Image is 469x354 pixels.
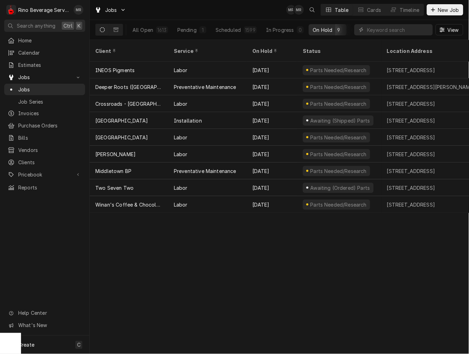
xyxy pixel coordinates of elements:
[247,196,297,213] div: [DATE]
[247,179,297,196] div: [DATE]
[174,134,188,141] div: Labor
[95,100,163,107] div: Crossroads - [GEOGRAPHIC_DATA]
[245,26,256,34] div: 1599
[4,169,85,180] a: Go to Pricebook
[105,6,117,14] span: Jobs
[177,26,197,34] div: Pending
[174,47,240,55] div: Service
[95,184,134,192] div: Two Seven Two
[18,171,71,178] span: Pricebook
[4,84,85,95] a: Jobs
[4,320,85,331] a: Go to What's New
[6,5,16,15] div: R
[216,26,241,34] div: Scheduled
[4,144,85,156] a: Vendors
[352,26,378,34] div: Completed
[4,307,85,319] a: Go to Help Center
[247,162,297,179] div: [DATE]
[387,167,435,175] div: [STREET_ADDRESS]
[74,5,83,15] div: MR
[95,67,135,74] div: INEOS Pigments
[95,167,131,175] div: Middletown BP
[294,5,304,15] div: MR
[18,310,81,317] span: Help Center
[95,201,163,208] div: Winan's Coffee & Chocolate ([GEOGRAPHIC_DATA])
[95,47,161,55] div: Client
[247,146,297,162] div: [DATE]
[74,5,83,15] div: Melissa Rinehart's Avatar
[18,110,82,117] span: Invoices
[4,120,85,131] a: Purchase Orders
[247,78,297,95] div: [DATE]
[4,107,85,119] a: Invoices
[310,151,367,158] div: Parts Needed/Research
[310,167,367,175] div: Parts Needed/Research
[201,26,205,34] div: 1
[247,112,297,129] div: [DATE]
[4,157,85,168] a: Clients
[132,26,153,34] div: All Open
[387,100,435,107] div: [STREET_ADDRESS]
[310,134,367,141] div: Parts Needed/Research
[174,117,202,124] div: Installation
[95,134,148,141] div: [GEOGRAPHIC_DATA]
[4,96,85,107] a: Job Series
[174,151,188,158] div: Labor
[247,95,297,112] div: [DATE]
[310,100,367,107] div: Parts Needed/Research
[387,201,435,208] div: [STREET_ADDRESS]
[77,22,81,29] span: K
[387,67,435,74] div: [STREET_ADDRESS]
[387,184,435,192] div: [STREET_ADDRESS]
[18,74,71,81] span: Jobs
[18,49,82,56] span: Calendar
[95,117,148,124] div: [GEOGRAPHIC_DATA]
[294,5,304,15] div: Melissa Rinehart's Avatar
[18,61,82,69] span: Estimates
[387,151,435,158] div: [STREET_ADDRESS]
[286,5,296,15] div: MR
[4,71,85,83] a: Go to Jobs
[18,122,82,129] span: Purchase Orders
[174,167,236,175] div: Preventative Maintenance
[63,22,73,29] span: Ctrl
[18,6,70,14] div: Rino Beverage Service
[427,4,463,15] button: New Job
[307,4,318,15] button: Open search
[367,6,381,14] div: Cards
[310,184,371,192] div: Awaiting (Ordered) Parts
[18,342,34,348] span: Create
[18,37,82,44] span: Home
[4,182,85,193] a: Reports
[4,59,85,71] a: Estimates
[298,26,303,34] div: 0
[367,24,429,35] input: Keyword search
[310,201,367,208] div: Parts Needed/Research
[446,26,460,34] span: View
[252,47,290,55] div: On Hold
[174,184,188,192] div: Labor
[436,24,463,35] button: View
[4,20,85,32] button: Search anythingCtrlK
[387,117,435,124] div: [STREET_ADDRESS]
[335,6,349,14] div: Table
[174,83,236,91] div: Preventative Maintenance
[17,22,55,29] span: Search anything
[4,47,85,58] a: Calendar
[247,129,297,146] div: [DATE]
[4,132,85,144] a: Bills
[174,201,188,208] div: Labor
[18,184,82,191] span: Reports
[437,6,461,14] span: New Job
[18,98,82,105] span: Job Series
[18,86,82,93] span: Jobs
[18,322,81,329] span: What's New
[303,47,374,55] div: Status
[266,26,294,34] div: In Progress
[310,117,371,124] div: Awaiting (Shipped) Parts
[95,83,163,91] div: Deeper Roots ([GEOGRAPHIC_DATA])
[6,5,16,15] div: Rino Beverage Service's Avatar
[4,35,85,46] a: Home
[286,5,296,15] div: Melissa Rinehart's Avatar
[77,341,81,349] span: C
